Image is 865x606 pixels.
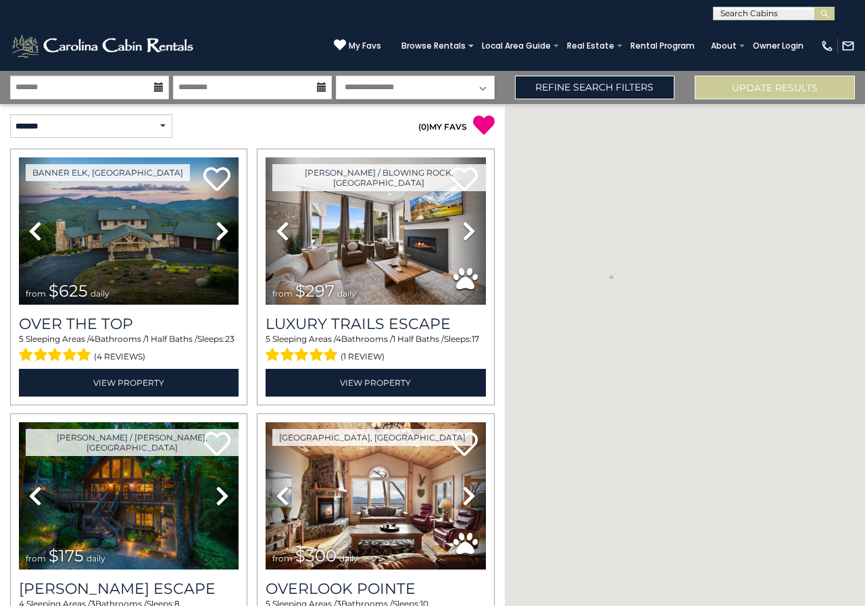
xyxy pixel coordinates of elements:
[94,348,145,365] span: (4 reviews)
[266,369,485,397] a: View Property
[266,422,485,570] img: thumbnail_163477009.jpeg
[203,166,230,195] a: Add to favorites
[336,334,341,344] span: 4
[19,315,239,333] a: Over The Top
[475,36,558,55] a: Local Area Guide
[820,39,834,53] img: phone-regular-white.png
[49,281,88,301] span: $625
[418,122,467,132] a: (0)MY FAVS
[337,288,356,299] span: daily
[26,164,190,181] a: Banner Elk, [GEOGRAPHIC_DATA]
[421,122,426,132] span: 0
[19,422,239,570] img: thumbnail_168627805.jpeg
[266,157,485,305] img: thumbnail_168695581.jpeg
[266,334,270,344] span: 5
[395,36,472,55] a: Browse Rentals
[472,334,479,344] span: 17
[341,348,385,365] span: (1 review)
[266,315,485,333] a: Luxury Trails Escape
[841,39,855,53] img: mail-regular-white.png
[272,164,485,191] a: [PERSON_NAME] / Blowing Rock, [GEOGRAPHIC_DATA]
[26,553,46,563] span: from
[272,553,293,563] span: from
[26,429,239,456] a: [PERSON_NAME] / [PERSON_NAME], [GEOGRAPHIC_DATA]
[746,36,810,55] a: Owner Login
[393,334,444,344] span: 1 Half Baths /
[225,334,234,344] span: 23
[19,157,239,305] img: thumbnail_167153549.jpeg
[266,333,485,365] div: Sleeping Areas / Bathrooms / Sleeps:
[19,580,239,598] h3: Todd Escape
[704,36,743,55] a: About
[349,40,381,52] span: My Favs
[334,39,381,53] a: My Favs
[295,546,337,565] span: $300
[272,288,293,299] span: from
[19,333,239,365] div: Sleeping Areas / Bathrooms / Sleeps:
[560,36,621,55] a: Real Estate
[26,288,46,299] span: from
[295,281,335,301] span: $297
[339,553,358,563] span: daily
[19,334,24,344] span: 5
[515,76,675,99] a: Refine Search Filters
[624,36,701,55] a: Rental Program
[695,76,855,99] button: Update Results
[89,334,95,344] span: 4
[266,580,485,598] a: Overlook Pointe
[146,334,197,344] span: 1 Half Baths /
[19,369,239,397] a: View Property
[418,122,429,132] span: ( )
[91,288,109,299] span: daily
[451,430,478,459] a: Add to favorites
[19,580,239,598] a: [PERSON_NAME] Escape
[10,32,197,59] img: White-1-2.png
[86,553,105,563] span: daily
[49,546,84,565] span: $175
[272,429,472,446] a: [GEOGRAPHIC_DATA], [GEOGRAPHIC_DATA]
